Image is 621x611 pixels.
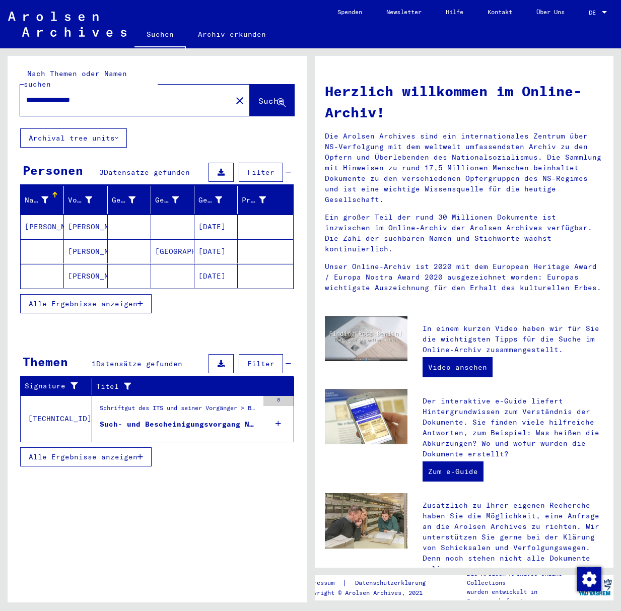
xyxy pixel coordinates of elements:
[242,195,265,206] div: Prisoner #
[68,192,107,208] div: Vorname
[21,215,64,239] mat-cell: [PERSON_NAME]
[303,578,438,588] div: |
[194,264,238,288] mat-cell: [DATE]
[20,128,127,148] button: Archival tree units
[234,95,246,107] mat-icon: close
[104,168,190,177] span: Datensätze gefunden
[155,195,179,206] div: Geburt‏
[347,578,438,588] a: Datenschutzerklärung
[198,195,222,206] div: Geburtsdatum
[96,359,182,368] span: Datensätze gefunden
[25,378,92,394] div: Signature
[8,12,126,37] img: Arolsen_neg.svg
[23,161,83,179] div: Personen
[20,294,152,313] button: Alle Ergebnisse anzeigen
[325,131,604,205] p: Die Arolsen Archives sind ein internationales Zentrum über NS-Verfolgung mit dem weltweit umfasse...
[21,186,64,214] mat-header-cell: Nachname
[325,316,407,361] img: video.jpg
[263,396,294,406] div: 8
[194,186,238,214] mat-header-cell: Geburtsdatum
[134,22,186,48] a: Suchen
[194,239,238,263] mat-cell: [DATE]
[258,96,284,106] span: Suche
[25,192,63,208] div: Nachname
[151,239,194,263] mat-cell: [GEOGRAPHIC_DATA]
[68,195,92,206] div: Vorname
[589,9,600,16] span: DE
[250,85,294,116] button: Suche
[24,69,127,89] mat-label: Nach Themen oder Namen suchen
[423,357,493,377] a: Video ansehen
[239,354,283,373] button: Filter
[99,168,104,177] span: 3
[64,186,107,214] mat-header-cell: Vorname
[112,192,151,208] div: Geburtsname
[247,168,274,177] span: Filter
[155,192,194,208] div: Geburt‏
[247,359,274,368] span: Filter
[21,395,92,442] td: [TECHNICAL_ID]
[92,359,96,368] span: 1
[198,192,237,208] div: Geburtsdatum
[23,353,68,371] div: Themen
[576,575,614,600] img: yv_logo.png
[194,215,238,239] mat-cell: [DATE]
[20,447,152,466] button: Alle Ergebnisse anzeigen
[325,212,604,254] p: Ein großer Teil der rund 30 Millionen Dokumente ist inzwischen im Online-Archiv der Arolsen Archi...
[151,186,194,214] mat-header-cell: Geburt‏
[64,215,107,239] mat-cell: [PERSON_NAME]
[25,195,48,206] div: Nachname
[423,323,603,355] p: In einem kurzen Video haben wir für Sie die wichtigsten Tipps für die Suche im Online-Archiv zusa...
[29,452,137,461] span: Alle Ergebnisse anzeigen
[25,381,79,391] div: Signature
[325,493,407,549] img: inquiries.jpg
[303,588,438,597] p: Copyright © Arolsen Archives, 2021
[112,195,135,206] div: Geburtsname
[64,264,107,288] mat-cell: [PERSON_NAME]
[423,396,603,459] p: Der interaktive e-Guide liefert Hintergrundwissen zum Verständnis der Dokumente. Sie finden viele...
[64,239,107,263] mat-cell: [PERSON_NAME]
[96,381,269,392] div: Titel
[239,163,283,182] button: Filter
[96,378,282,394] div: Titel
[467,587,576,605] p: wurden entwickelt in Partnerschaft mit
[577,567,601,591] img: Zustimmung ändern
[303,578,342,588] a: Impressum
[108,186,151,214] mat-header-cell: Geburtsname
[467,569,576,587] p: Die Arolsen Archives Online-Collections
[325,81,604,123] h1: Herzlich willkommen im Online-Archiv!
[238,186,293,214] mat-header-cell: Prisoner #
[325,261,604,293] p: Unser Online-Archiv ist 2020 mit dem European Heritage Award / Europa Nostra Award 2020 ausgezeic...
[423,461,484,482] a: Zum e-Guide
[100,419,258,430] div: Such- und Bescheinigungsvorgang Nr. 489.509 für [PERSON_NAME] geboren [DEMOGRAPHIC_DATA]
[230,90,250,110] button: Clear
[325,389,407,444] img: eguide.jpg
[423,500,603,574] p: Zusätzlich zu Ihrer eigenen Recherche haben Sie die Möglichkeit, eine Anfrage an die Arolsen Arch...
[186,22,278,46] a: Archiv erkunden
[100,403,258,418] div: Schriftgut des ITS und seiner Vorgänger > Bearbeitung von Anfragen > Fallbezogene [MEDICAL_DATA] ...
[242,192,281,208] div: Prisoner #
[29,299,137,308] span: Alle Ergebnisse anzeigen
